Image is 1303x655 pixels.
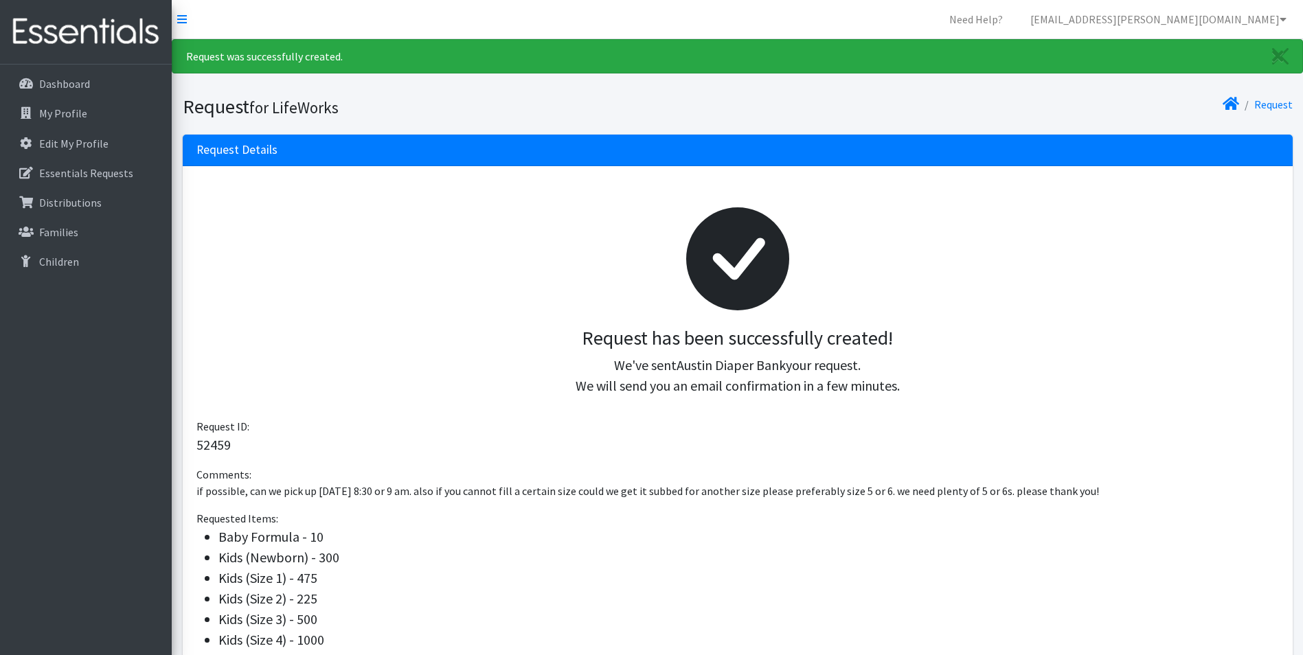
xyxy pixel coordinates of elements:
[938,5,1014,33] a: Need Help?
[196,512,278,525] span: Requested Items:
[39,166,133,180] p: Essentials Requests
[5,159,166,187] a: Essentials Requests
[207,327,1268,350] h3: Request has been successfully created!
[218,527,1279,547] li: Baby Formula - 10
[218,568,1279,588] li: Kids (Size 1) - 475
[218,630,1279,650] li: Kids (Size 4) - 1000
[39,137,109,150] p: Edit My Profile
[218,547,1279,568] li: Kids (Newborn) - 300
[196,468,251,481] span: Comments:
[39,77,90,91] p: Dashboard
[196,483,1279,499] p: if possible, can we pick up [DATE] 8:30 or 9 am. also if you cannot fill a certain size could we ...
[196,420,249,433] span: Request ID:
[5,100,166,127] a: My Profile
[249,97,339,117] small: for LifeWorks
[39,196,102,209] p: Distributions
[39,225,78,239] p: Families
[677,356,786,374] span: Austin Diaper Bank
[218,609,1279,630] li: Kids (Size 3) - 500
[172,39,1303,73] div: Request was successfully created.
[1254,97,1293,111] a: Request
[5,130,166,157] a: Edit My Profile
[1019,5,1298,33] a: [EMAIL_ADDRESS][PERSON_NAME][DOMAIN_NAME]
[5,218,166,246] a: Families
[196,143,277,157] h3: Request Details
[218,588,1279,609] li: Kids (Size 2) - 225
[39,106,87,120] p: My Profile
[39,255,79,268] p: Children
[183,95,733,119] h1: Request
[5,70,166,97] a: Dashboard
[5,9,166,55] img: HumanEssentials
[207,355,1268,396] p: We've sent your request. We will send you an email confirmation in a few minutes.
[5,248,166,275] a: Children
[196,435,1279,455] p: 52459
[5,189,166,216] a: Distributions
[1258,40,1302,73] a: Close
